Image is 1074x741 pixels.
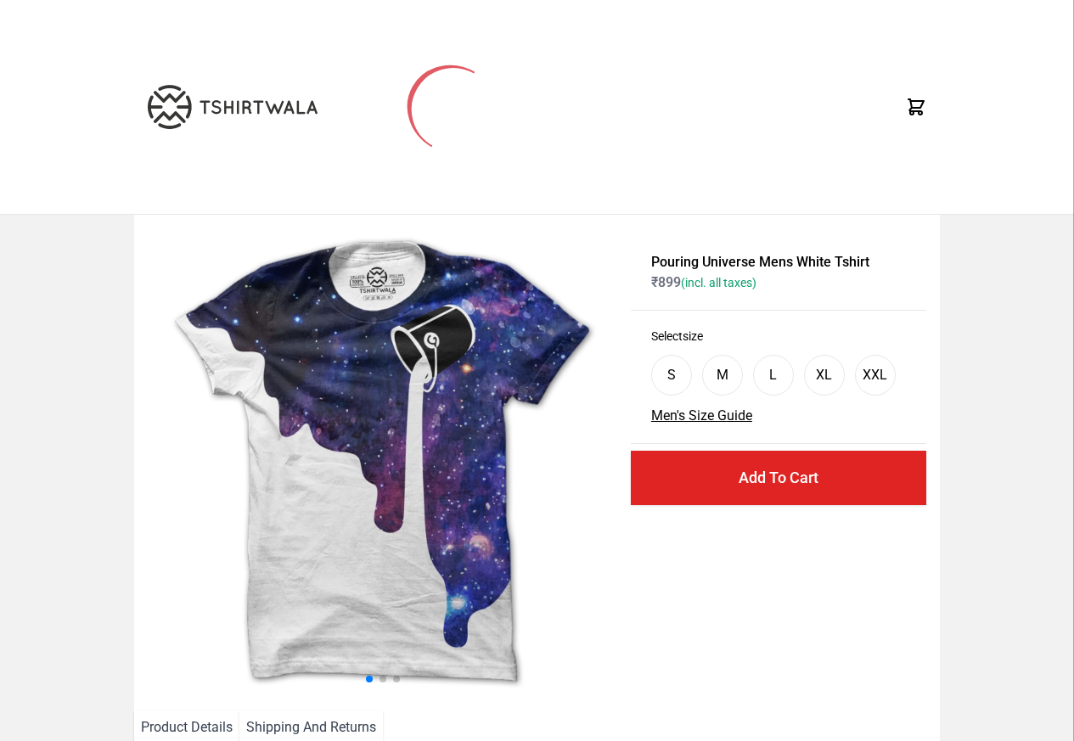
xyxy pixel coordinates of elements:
div: L [769,365,777,385]
span: ₹ 899 [651,274,756,290]
h1: Pouring Universe Mens White Tshirt [651,252,906,272]
span: (incl. all taxes) [681,276,756,289]
img: TW-LOGO-400-104.png [148,85,318,129]
div: XL [816,365,832,385]
h3: Select size [651,328,906,345]
div: M [717,365,728,385]
img: galaxy.jpg [148,228,617,697]
div: XXL [863,365,887,385]
div: S [667,365,676,385]
button: Add To Cart [631,451,926,505]
button: Men's Size Guide [651,406,752,426]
